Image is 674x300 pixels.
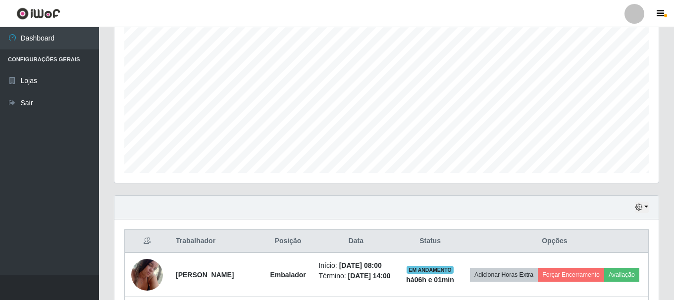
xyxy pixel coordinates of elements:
button: Forçar Encerramento [538,268,604,282]
li: Término: [318,271,393,281]
time: [DATE] 14:00 [348,272,391,280]
span: EM ANDAMENTO [407,266,454,274]
img: CoreUI Logo [16,7,60,20]
time: [DATE] 08:00 [339,261,382,269]
th: Opções [461,230,649,253]
button: Avaliação [604,268,639,282]
button: Adicionar Horas Extra [470,268,538,282]
li: Início: [318,260,393,271]
th: Status [399,230,461,253]
strong: [PERSON_NAME] [176,271,234,279]
img: 1748017465094.jpeg [131,254,163,296]
th: Trabalhador [170,230,263,253]
th: Data [312,230,399,253]
strong: Embalador [270,271,306,279]
th: Posição [263,230,313,253]
strong: há 06 h e 01 min [406,276,454,284]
